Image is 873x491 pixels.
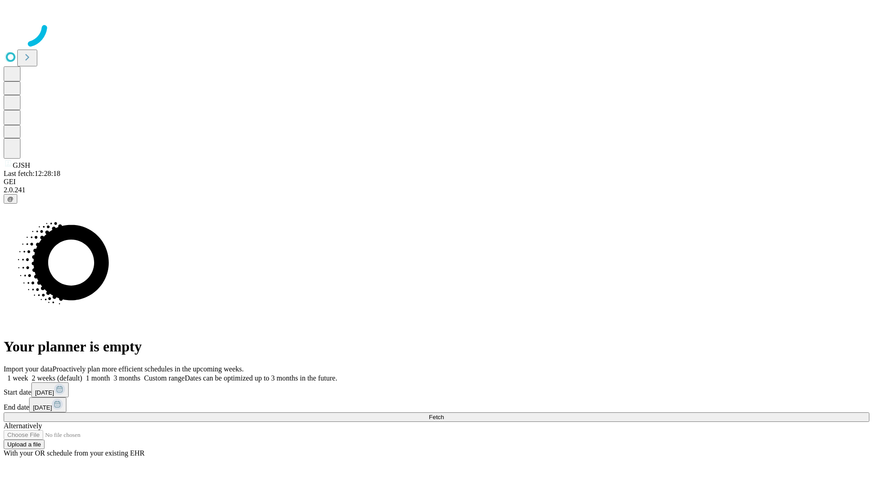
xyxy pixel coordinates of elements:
[4,178,869,186] div: GEI
[114,374,140,382] span: 3 months
[4,186,869,194] div: 2.0.241
[4,365,53,373] span: Import your data
[144,374,185,382] span: Custom range
[4,440,45,449] button: Upload a file
[29,397,66,412] button: [DATE]
[4,194,17,204] button: @
[7,195,14,202] span: @
[32,374,82,382] span: 2 weeks (default)
[4,338,869,355] h1: Your planner is empty
[185,374,337,382] span: Dates can be optimized up to 3 months in the future.
[13,161,30,169] span: GJSH
[4,449,145,457] span: With your OR schedule from your existing EHR
[429,414,444,421] span: Fetch
[4,170,60,177] span: Last fetch: 12:28:18
[33,404,52,411] span: [DATE]
[4,412,869,422] button: Fetch
[4,382,869,397] div: Start date
[7,374,28,382] span: 1 week
[4,422,42,430] span: Alternatively
[53,365,244,373] span: Proactively plan more efficient schedules in the upcoming weeks.
[4,397,869,412] div: End date
[86,374,110,382] span: 1 month
[31,382,69,397] button: [DATE]
[35,389,54,396] span: [DATE]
